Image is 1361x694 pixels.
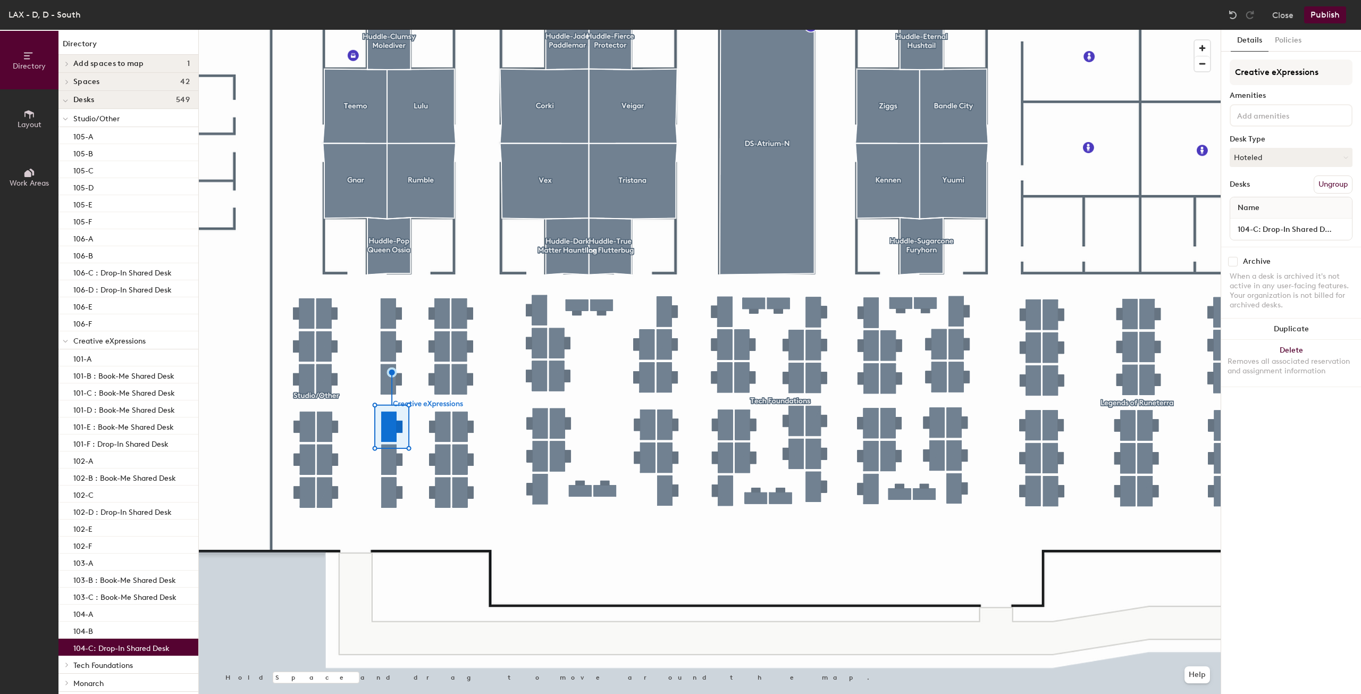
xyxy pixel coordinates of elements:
p: 105-D [73,180,94,193]
p: 105-C [73,163,94,175]
button: Help [1184,666,1210,683]
span: Monarch [73,679,104,688]
div: When a desk is archived it's not active in any user-facing features. Your organization is not bil... [1230,272,1352,310]
input: Add amenities [1235,108,1331,121]
p: 105-B [73,146,93,158]
p: 102-A [73,454,93,466]
span: Creative eXpressions [73,337,146,346]
button: Policies [1268,30,1308,52]
button: Publish [1304,6,1346,23]
img: Undo [1228,10,1238,20]
div: Archive [1243,257,1271,266]
img: Redo [1245,10,1255,20]
span: Directory [13,62,46,71]
p: 101-D : Book-Me Shared Desk [73,403,175,415]
p: 104-A [73,607,93,619]
span: Work Areas [10,179,49,188]
div: Desks [1230,180,1250,189]
p: 102-D : Drop-In Shared Desk [73,505,172,517]
button: Details [1231,30,1268,52]
p: 106-A [73,231,93,244]
span: Tech Foundations [73,661,133,670]
span: Desks [73,96,94,104]
p: 101-F : Drop-In Shared Desk [73,437,169,449]
button: DeleteRemoves all associated reservation and assignment information [1221,340,1361,387]
button: Duplicate [1221,319,1361,340]
div: Amenities [1230,91,1352,100]
p: 101-B : Book-Me Shared Desk [73,369,174,381]
button: Close [1272,6,1293,23]
div: LAX - D, D - South [9,8,81,21]
p: 101-E : Book-Me Shared Desk [73,420,174,432]
p: 102-C [73,488,94,500]
p: 104-B [73,624,93,636]
span: Layout [18,120,41,129]
span: Name [1232,198,1265,218]
span: 42 [180,78,190,86]
button: Hoteled [1230,148,1352,167]
span: Add spaces to map [73,60,144,68]
p: 105-F [73,214,92,227]
h1: Directory [58,38,198,55]
input: Unnamed desk [1232,222,1350,237]
div: Desk Type [1230,135,1352,144]
p: 106-D : Drop-In Shared Desk [73,282,172,295]
p: 103-C : Book-Me Shared Desk [73,590,177,602]
p: 102-E [73,522,93,534]
p: 103-B : Book-Me Shared Desk [73,573,176,585]
button: Ungroup [1314,175,1352,194]
p: 106-B [73,248,93,261]
div: Removes all associated reservation and assignment information [1228,357,1355,376]
p: 104-C: Drop-In Shared Desk [73,641,170,653]
span: 549 [176,96,190,104]
span: Studio/Other [73,114,120,123]
p: 106-C : Drop-In Shared Desk [73,265,172,278]
p: 101-A [73,352,91,364]
p: 103-A [73,556,93,568]
p: 101-C : Book-Me Shared Desk [73,386,175,398]
span: Spaces [73,78,100,86]
p: 106-F [73,316,92,329]
span: 1 [187,60,190,68]
p: 105-E [73,197,93,210]
p: 105-A [73,129,93,141]
p: 106-E [73,299,93,312]
p: 102-F [73,539,92,551]
p: 102-B : Book-Me Shared Desk [73,471,176,483]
